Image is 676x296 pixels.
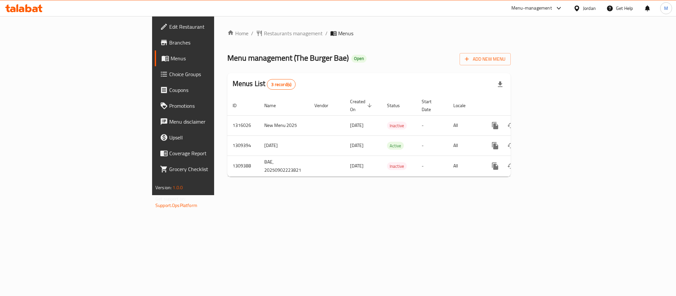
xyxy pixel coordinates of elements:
span: [DATE] [350,141,364,150]
button: more [487,138,503,154]
button: Add New Menu [460,53,511,65]
span: Grocery Checklist [169,165,260,173]
div: Inactive [387,162,407,170]
button: more [487,118,503,133]
div: Open [351,55,367,63]
span: Menus [171,54,260,62]
a: Grocery Checklist [155,161,265,177]
span: Coupons [169,86,260,94]
a: Coupons [155,82,265,98]
a: Restaurants management [256,29,323,37]
th: Actions [482,96,556,116]
span: Edit Restaurant [169,23,260,31]
span: Restaurants management [264,29,323,37]
td: All [448,156,482,176]
span: Choice Groups [169,70,260,78]
table: enhanced table [227,96,556,177]
span: Version: [155,183,172,192]
a: Menus [155,50,265,66]
span: M [664,5,668,12]
span: Menus [338,29,353,37]
span: Add New Menu [465,55,505,63]
div: Total records count [267,79,296,90]
nav: breadcrumb [227,29,511,37]
span: [DATE] [350,121,364,130]
button: Change Status [503,138,519,154]
td: - [416,135,448,156]
span: Active [387,142,404,150]
h2: Menus List [233,79,296,90]
span: Created On [350,98,374,113]
a: Menu disclaimer [155,114,265,130]
span: Coverage Report [169,149,260,157]
button: Change Status [503,118,519,133]
span: Menu management ( The Burger Bae ) [227,50,349,65]
a: Coverage Report [155,145,265,161]
td: - [416,156,448,176]
a: Branches [155,35,265,50]
td: New Menu 2025 [259,115,309,135]
a: Choice Groups [155,66,265,82]
span: Start Date [422,98,440,113]
a: Promotions [155,98,265,114]
a: Upsell [155,130,265,145]
span: Status [387,102,408,109]
span: ID [233,102,245,109]
span: Branches [169,39,260,46]
li: / [325,29,328,37]
div: Menu-management [511,4,552,12]
button: Change Status [503,158,519,174]
span: Locale [453,102,474,109]
a: Support.OpsPlatform [155,201,197,210]
span: 3 record(s) [267,81,295,88]
div: Export file [492,76,508,92]
a: Edit Restaurant [155,19,265,35]
span: Upsell [169,133,260,141]
span: Menu disclaimer [169,118,260,126]
td: All [448,115,482,135]
span: Open [351,56,367,61]
span: [DATE] [350,162,364,170]
td: All [448,135,482,156]
span: 1.0.0 [173,183,183,192]
td: [DATE] [259,135,309,156]
span: Get support on: [155,194,186,203]
td: - [416,115,448,135]
span: Inactive [387,163,407,170]
span: Vendor [314,102,337,109]
td: BAE, 20250902223821 [259,156,309,176]
span: Promotions [169,102,260,110]
span: Inactive [387,122,407,130]
button: more [487,158,503,174]
div: Jordan [583,5,596,12]
span: Name [264,102,284,109]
